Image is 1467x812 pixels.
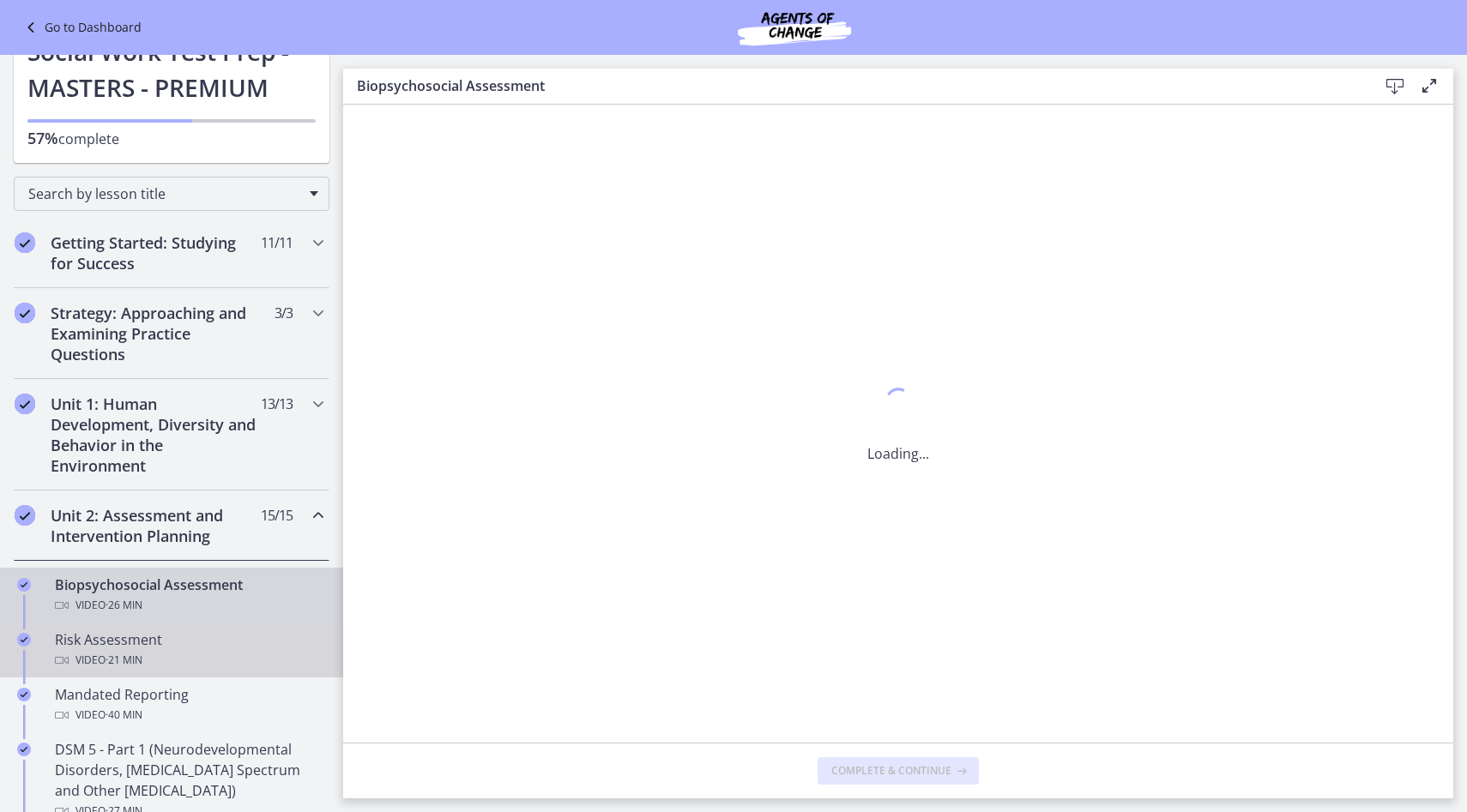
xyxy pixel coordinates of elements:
span: 57% [27,128,58,148]
i: Completed [15,303,35,323]
p: complete [27,128,316,149]
div: Video [55,705,323,725]
span: 15 / 15 [261,505,293,526]
h2: Unit 1: Human Development, Diversity and Behavior in the Environment [51,394,260,476]
div: Search by lesson title [14,177,329,211]
button: Complete & continue [818,757,979,785]
i: Completed [17,743,31,756]
i: Completed [15,394,35,414]
h2: Strategy: Approaching and Examining Practice Questions [51,303,260,364]
i: Completed [17,688,31,701]
span: · 21 min [106,650,142,671]
img: Agents of Change [691,7,897,48]
span: · 40 min [106,705,142,725]
div: Biopsychosocial Assessment [55,574,323,616]
h2: Getting Started: Studying for Success [51,232,260,274]
div: Video [55,650,323,671]
h2: Unit 2: Assessment and Intervention Planning [51,505,260,546]
a: Go to Dashboard [21,17,142,38]
div: Video [55,595,323,616]
div: Risk Assessment [55,629,323,671]
i: Completed [15,232,35,253]
div: Mandated Reporting [55,684,323,725]
p: Loading... [867,443,929,464]
span: Search by lesson title [28,184,301,203]
i: Completed [17,633,31,647]
span: · 26 min [106,595,142,616]
i: Completed [17,578,31,592]
span: Complete & continue [831,764,951,778]
span: 3 / 3 [275,303,293,323]
span: 13 / 13 [261,394,293,414]
h3: Biopsychosocial Assessment [357,75,1350,96]
span: 11 / 11 [261,232,293,253]
div: 1 [867,383,929,423]
i: Completed [15,505,35,526]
